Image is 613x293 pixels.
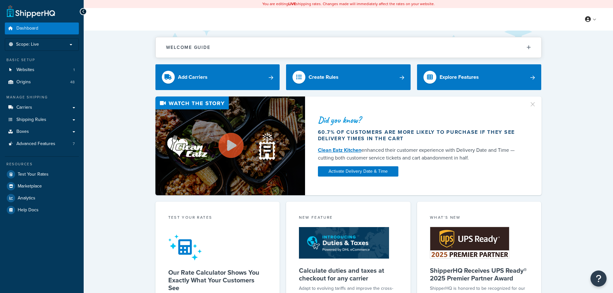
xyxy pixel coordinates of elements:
a: Dashboard [5,23,79,34]
a: Carriers [5,102,79,114]
div: Resources [5,161,79,167]
span: Test Your Rates [18,172,49,177]
span: Marketplace [18,184,42,189]
a: Activate Delivery Date & Time [318,166,398,177]
div: What's New [430,215,529,222]
img: Video thumbnail [155,96,305,195]
h5: Our Rate Calculator Shows You Exactly What Your Customers See [168,269,267,292]
div: Create Rules [309,73,339,82]
a: Create Rules [286,64,411,90]
h5: Calculate duties and taxes at checkout for any carrier [299,267,398,282]
a: Websites1 [5,64,79,76]
a: Help Docs [5,204,79,216]
a: Boxes [5,126,79,138]
a: Analytics [5,192,79,204]
a: Shipping Rules [5,114,79,126]
a: Marketplace [5,180,79,192]
div: Did you know? [318,115,521,124]
span: Scope: Live [16,42,39,47]
div: enhanced their customer experience with Delivery Date and Time — cutting both customer service ti... [318,146,521,162]
span: Analytics [18,196,35,201]
div: Basic Setup [5,57,79,63]
button: Welcome Guide [156,37,541,58]
li: Advanced Features [5,138,79,150]
span: 1 [73,67,75,73]
div: Explore Features [440,73,479,82]
span: Carriers [16,105,32,110]
span: 48 [70,79,75,85]
b: LIVE [288,1,296,7]
a: Add Carriers [155,64,280,90]
a: Advanced Features7 [5,138,79,150]
h5: ShipperHQ Receives UPS Ready® 2025 Premier Partner Award [430,267,529,282]
span: Boxes [16,129,29,134]
button: Open Resource Center [590,270,607,287]
span: Dashboard [16,26,38,31]
li: Origins [5,76,79,88]
a: Origins48 [5,76,79,88]
div: Test your rates [168,215,267,222]
a: Clean Eatz Kitchen [318,146,361,154]
div: Add Carriers [178,73,208,82]
span: Shipping Rules [16,117,46,123]
span: Websites [16,67,34,73]
h2: Welcome Guide [166,45,210,50]
li: Websites [5,64,79,76]
span: 7 [73,141,75,147]
a: Explore Features [417,64,542,90]
span: Advanced Features [16,141,55,147]
span: Origins [16,79,31,85]
div: New Feature [299,215,398,222]
span: Help Docs [18,207,39,213]
div: 60.7% of customers are more likely to purchase if they see delivery times in the cart [318,129,521,142]
a: Test Your Rates [5,169,79,180]
div: Manage Shipping [5,95,79,100]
